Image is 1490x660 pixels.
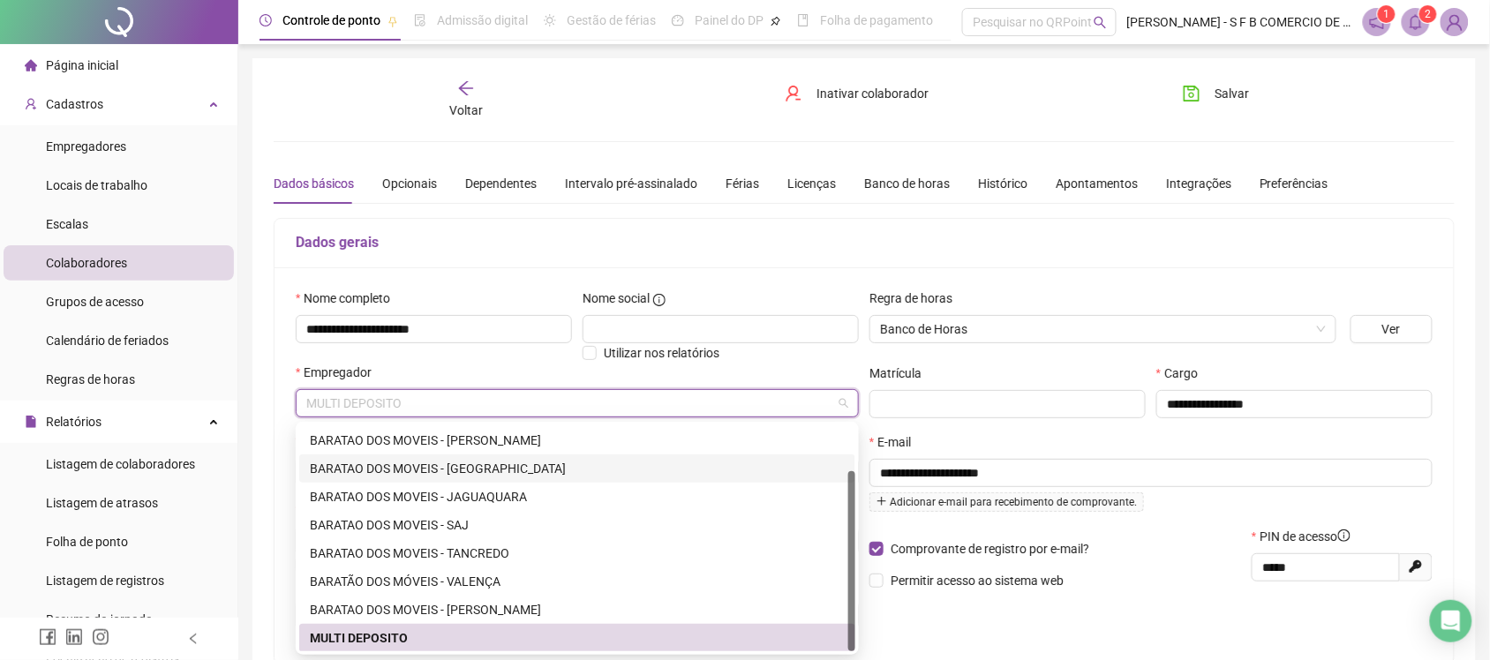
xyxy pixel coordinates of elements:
div: SFB - VALENÇA [299,567,855,596]
div: Banco de horas [864,174,950,193]
label: Regra de horas [869,289,964,308]
span: Escalas [46,217,88,231]
div: Opcionais [382,174,437,193]
span: Admissão digital [437,13,528,27]
span: Calendário de feriados [46,334,169,348]
span: Salvar [1215,84,1249,103]
span: bell [1408,14,1424,30]
span: PIN de acesso [1260,527,1351,546]
span: Relatórios [46,415,102,429]
span: Listagem de atrasos [46,496,158,510]
div: BARATAO DOS MOVEIS - [GEOGRAPHIC_DATA] [310,459,845,478]
span: user-delete [785,85,802,102]
span: Empregadores [46,139,126,154]
span: left [187,633,199,645]
button: Salvar [1170,79,1262,108]
span: Listagem de registros [46,574,164,588]
div: BARATAO DOS MOVEIS - [PERSON_NAME] [310,600,845,619]
div: SFB - SAJ [299,511,855,539]
div: Histórico [978,174,1027,193]
span: Listagem de colaboradores [46,457,195,471]
span: 1 [1384,8,1390,20]
span: Regras de horas [46,372,135,386]
span: Adicionar e-mail para recebimento de comprovante. [869,492,1144,512]
span: facebook [39,628,56,646]
span: Resumo da jornada [46,612,153,626]
img: 82559 [1441,9,1468,35]
span: Controle de ponto [282,13,380,27]
span: search [1094,16,1107,29]
span: user-add [25,98,37,110]
span: Banco de Horas [880,316,1326,342]
span: notification [1369,14,1385,30]
div: SFB - VERA CRUZ [299,596,855,624]
span: Gestão de férias [567,13,656,27]
span: sun [544,14,556,26]
div: BARATÃO DOS MÓVEIS - VALENÇA [310,572,845,591]
div: Intervalo pré-assinalado [565,174,697,193]
div: MULTI DEPOSITO [310,628,845,648]
sup: 1 [1378,5,1396,23]
div: Dados básicos [274,174,354,193]
h5: Dados gerais [296,232,1433,253]
label: Matrícula [869,364,933,383]
span: MULTI DEPOSITO E ARMAZEM LIMITADA [306,390,848,416]
span: Voltar [449,103,483,117]
div: BARATAO DOS MOVEIS - SAJ [310,515,845,535]
span: Comprovante de registro por e-mail? [891,542,1089,556]
div: Férias [726,174,759,193]
span: Cadastros [46,97,103,111]
span: instagram [92,628,109,646]
span: home [25,59,37,71]
span: Painel do DP [695,13,764,27]
span: Página inicial [46,58,118,72]
span: 2 [1426,8,1432,20]
div: SFB - GANDU [299,454,855,483]
div: S F B - PTN [299,539,855,567]
div: BARATAO DOS MOVEIS - JAGUAQUARA [310,487,845,506]
button: Inativar colaborador [771,79,942,108]
div: Apontamentos [1056,174,1138,193]
span: [PERSON_NAME] - S F B COMERCIO DE MOVEIS E ELETRO [1127,12,1352,32]
span: Ver [1382,319,1401,339]
span: file-done [414,14,426,26]
span: plus [877,496,887,506]
span: Nome social [583,289,650,308]
span: file [25,416,37,428]
span: info-circle [653,294,666,306]
div: BARATAO DOS MOVEIS - [PERSON_NAME] [310,431,845,450]
div: MULTI DEPOSITO E ARMAZEM LIMITADA [299,624,855,652]
span: save [1183,85,1200,102]
label: Empregador [296,363,383,382]
span: clock-circle [260,14,272,26]
span: arrow-left [457,79,475,97]
span: info-circle [1338,529,1351,542]
label: Nome completo [296,289,402,308]
div: Licenças [787,174,836,193]
span: Colaboradores [46,256,127,270]
div: BARATAO DOS MOVEIS - TANCREDO [310,544,845,563]
div: Preferências [1260,174,1328,193]
div: Integrações [1166,174,1231,193]
label: Cargo [1156,364,1209,383]
span: book [797,14,809,26]
span: dashboard [672,14,684,26]
span: pushpin [388,16,398,26]
div: Open Intercom Messenger [1430,600,1472,642]
div: SFB - DIAS DAVILA [299,426,855,454]
div: SFB - JAGUAQUARA [299,483,855,511]
span: Folha de pagamento [820,13,933,27]
span: Grupos de acesso [46,295,144,309]
div: Dependentes [465,174,537,193]
sup: 2 [1419,5,1437,23]
span: Utilizar nos relatórios [604,346,719,360]
span: Locais de trabalho [46,178,147,192]
button: Ver [1351,315,1433,343]
label: E-mail [869,432,922,452]
span: Permitir acesso ao sistema web [891,574,1064,588]
span: linkedin [65,628,83,646]
span: pushpin [771,16,781,26]
span: Inativar colaborador [816,84,929,103]
span: Folha de ponto [46,535,128,549]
